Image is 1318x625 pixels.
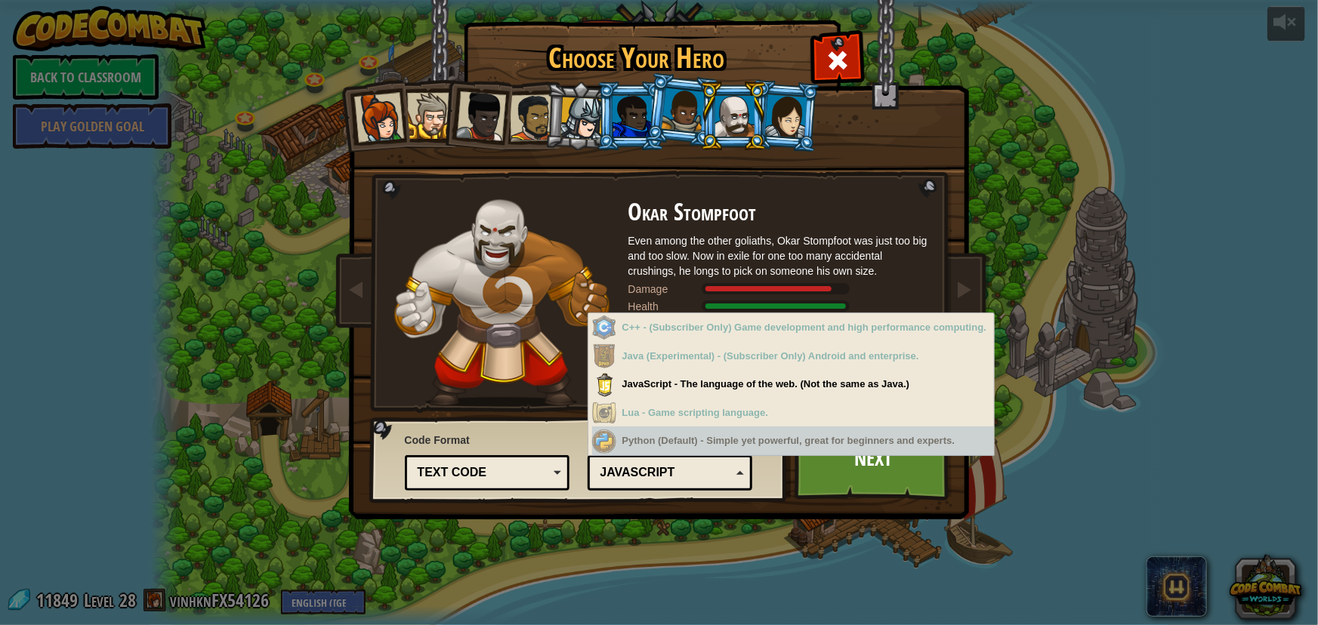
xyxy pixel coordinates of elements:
li: Okar Stompfoot [699,82,767,150]
div: Deals 160% of listed Warrior weapon damage. [628,282,931,297]
div: Health [628,299,704,314]
li: Illia Shieldsmith [748,79,820,152]
div: JavaScript - The language of the web. (Not the same as Java.) [592,370,995,399]
div: Gains 200% of listed Warrior armor health. [628,299,931,314]
li: Alejandro the Duelist [493,81,563,151]
li: Captain Anya Weston [337,79,411,152]
li: Hattori Hanzō [543,80,615,152]
li: Sir Tharin Thunderfist [391,79,459,148]
li: Lady Ida Justheart [440,76,514,150]
li: Gordon the Stalwart [597,82,665,150]
li: Arryn Stonewall [644,72,719,148]
h2: Okar Stompfoot [628,199,931,226]
div: Not support in Classroom [592,426,995,456]
div: JavaScript [600,464,731,482]
div: Not support in Classroom [592,342,995,371]
div: Not support in Classroom [592,399,995,428]
img: language-selector-background.png [369,417,791,503]
div: Not support in Classroom [592,313,995,343]
div: Damage [628,282,704,297]
div: Even among the other goliaths, Okar Stompfoot was just too big and too slow. Now in exile for one... [628,233,931,279]
img: goliath-pose.png [394,199,610,407]
h1: Choose Your Hero [467,42,807,74]
a: Next [795,417,952,500]
span: Code Format [405,433,570,448]
div: Text code [418,464,548,482]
